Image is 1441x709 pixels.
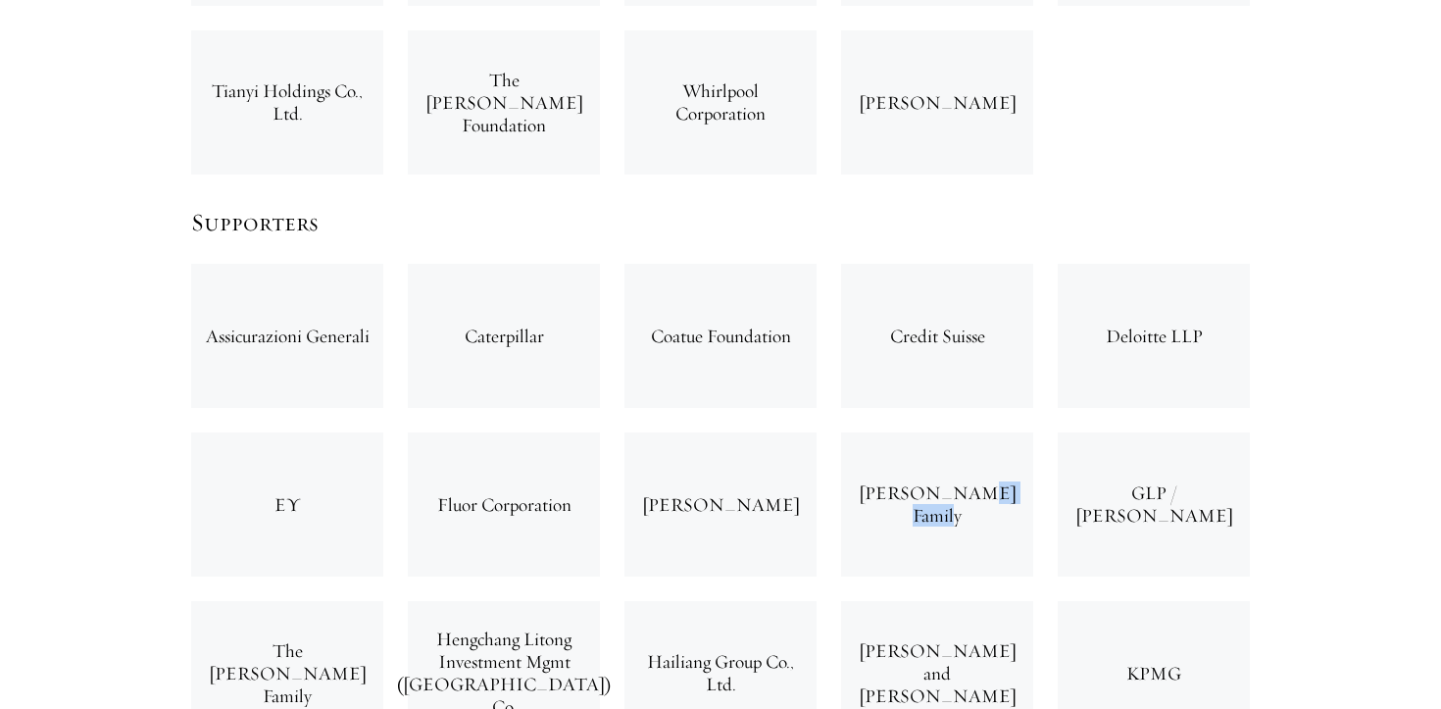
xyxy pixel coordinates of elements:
[841,30,1033,175] div: [PERSON_NAME]
[624,432,817,577] div: [PERSON_NAME]
[191,432,383,577] div: EY
[408,432,600,577] div: Fluor Corporation
[624,264,817,408] div: Coatue Foundation
[841,432,1033,577] div: [PERSON_NAME] Family
[191,30,383,175] div: Tianyi Holdings Co., Ltd.
[191,206,1250,239] h5: Supporters
[841,264,1033,408] div: Credit Suisse
[1058,432,1250,577] div: GLP / [PERSON_NAME]
[191,264,383,408] div: Assicurazioni Generali
[408,264,600,408] div: Caterpillar
[408,30,600,175] div: The [PERSON_NAME] Foundation
[1058,264,1250,408] div: Deloitte LLP
[624,30,817,175] div: Whirlpool Corporation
